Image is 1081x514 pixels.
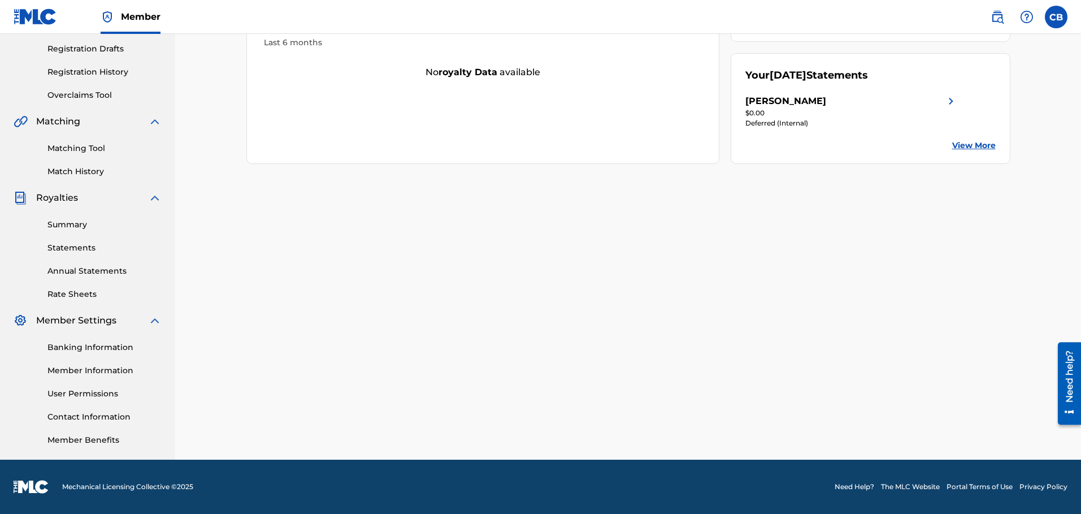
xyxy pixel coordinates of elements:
img: expand [148,115,162,128]
a: Portal Terms of Use [947,482,1013,492]
a: Member Information [47,365,162,377]
img: Royalties [14,191,27,205]
div: [PERSON_NAME] [745,94,826,108]
div: Last 6 months [264,37,702,49]
a: Privacy Policy [1019,482,1067,492]
img: MLC Logo [14,8,57,25]
img: logo [14,480,49,494]
img: Top Rightsholder [101,10,114,24]
a: Member Benefits [47,434,162,446]
a: Banking Information [47,342,162,353]
div: No available [247,66,719,79]
div: User Menu [1045,6,1067,28]
a: Annual Statements [47,265,162,277]
div: $0.00 [745,108,958,118]
div: Your Statements [745,68,868,83]
img: expand [148,191,162,205]
a: Statements [47,242,162,254]
a: The MLC Website [881,482,940,492]
span: Matching [36,115,80,128]
img: Matching [14,115,28,128]
a: Registration History [47,66,162,78]
a: View More [952,140,996,152]
div: Deferred (Internal) [745,118,958,128]
img: Member Settings [14,314,27,327]
img: expand [148,314,162,327]
img: right chevron icon [944,94,958,108]
div: Help [1015,6,1038,28]
a: Rate Sheets [47,288,162,300]
img: search [991,10,1004,24]
a: Need Help? [835,482,874,492]
a: Summary [47,219,162,231]
span: [DATE] [770,69,806,81]
span: Mechanical Licensing Collective © 2025 [62,482,193,492]
a: Matching Tool [47,142,162,154]
a: Contact Information [47,411,162,423]
iframe: Resource Center [1049,338,1081,429]
a: User Permissions [47,388,162,400]
a: Overclaims Tool [47,89,162,101]
span: Royalties [36,191,78,205]
a: Registration Drafts [47,43,162,55]
img: help [1020,10,1034,24]
strong: royalty data [439,67,497,77]
a: [PERSON_NAME]right chevron icon$0.00Deferred (Internal) [745,94,958,128]
a: Match History [47,166,162,178]
span: Member Settings [36,314,116,327]
span: Member [121,10,160,23]
a: Public Search [986,6,1009,28]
